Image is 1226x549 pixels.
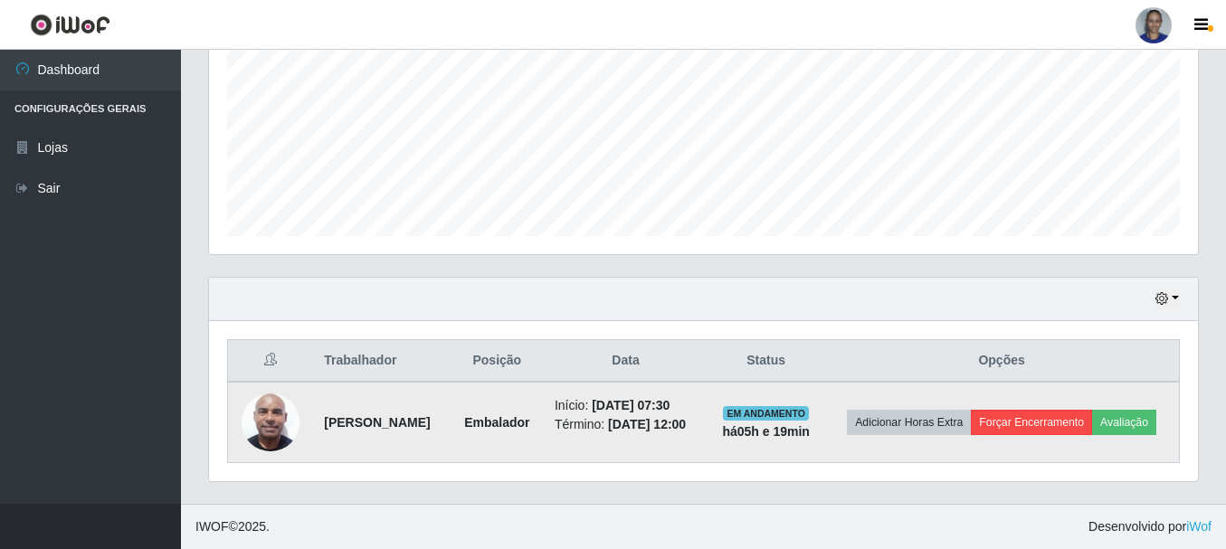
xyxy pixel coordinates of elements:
[847,410,971,435] button: Adicionar Horas Extra
[1186,519,1212,534] a: iWof
[324,415,430,430] strong: [PERSON_NAME]
[1088,517,1212,536] span: Desenvolvido por
[723,406,809,421] span: EM ANDAMENTO
[608,417,686,431] time: [DATE] 12:00
[242,383,299,460] img: 1705935792393.jpeg
[824,340,1179,383] th: Opções
[195,517,270,536] span: © 2025 .
[313,340,450,383] th: Trabalhador
[464,415,529,430] strong: Embalador
[555,415,697,434] li: Término:
[30,14,110,36] img: CoreUI Logo
[451,340,544,383] th: Posição
[971,410,1092,435] button: Forçar Encerramento
[555,396,697,415] li: Início:
[544,340,708,383] th: Data
[592,398,670,412] time: [DATE] 07:30
[1092,410,1156,435] button: Avaliação
[722,424,810,439] strong: há 05 h e 19 min
[195,519,229,534] span: IWOF
[708,340,824,383] th: Status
